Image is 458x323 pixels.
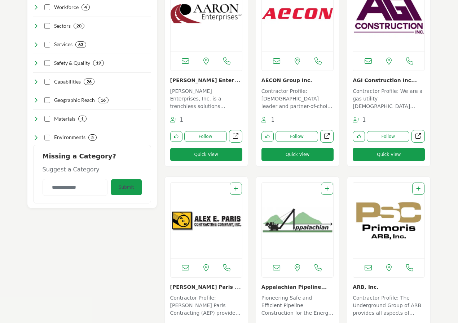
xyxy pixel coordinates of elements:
img: ARB, Inc. [353,183,424,258]
button: Follow [367,131,409,142]
a: Add To List [416,186,420,192]
button: Quick View [261,148,334,161]
b: 26 [87,79,92,84]
span: 1 [362,117,366,123]
a: Open Listing in new tab [171,183,242,258]
b: 20 [76,23,82,28]
h2: Missing a Category? [43,152,142,165]
div: 19 Results For Safety & Quality [93,60,104,66]
input: Select Safety & Quality checkbox [44,60,50,66]
a: ARB, Inc. [353,284,378,290]
h4: Environments: Adaptability to diverse geographical, topographical, and environmental conditions f... [54,134,85,141]
a: Pioneering Safe and Efficient Pipeline Construction for the Energy Sector With a focus on safety,... [261,292,334,318]
h3: Appalachian Pipeline Contractors LLP [261,283,334,291]
p: Contractor Profile: [PERSON_NAME] Paris Contracting (AEP) provides a comprehensive approach to ga... [170,294,242,318]
b: 4 [84,5,87,10]
h4: Capabilities: Specialized skills and equipment for executing complex projects using advanced tech... [54,78,81,85]
input: Select Capabilities checkbox [44,79,50,85]
h4: Services: Comprehensive offerings for pipeline construction, maintenance, and repair across vario... [54,41,72,48]
button: Follow [184,131,227,142]
a: AGI Construction Inc... [353,77,417,83]
input: Select Environments checkbox [44,135,50,140]
div: 5 Results For Environments [88,134,97,141]
a: Open Listing in new tab [262,183,333,258]
button: Quick View [353,148,425,161]
p: Contractor Profile: We are a gas utility [DEMOGRAPHIC_DATA] employing over 300 workers and servic... [353,88,425,112]
a: Open Listing in new tab [353,183,424,258]
h3: AGI Construction Inc. [353,76,425,84]
b: 19 [96,60,101,66]
a: AECON Group Inc. [261,77,312,83]
img: Alex E. Paris Contracting Co., Inc. [171,183,242,258]
h3: Alex E. Paris Contracting Co., Inc. [170,283,242,291]
img: Appalachian Pipeline Contractors LLP [262,183,333,258]
b: 1 [81,116,84,121]
a: Add To List [325,186,329,192]
div: 4 Results For Workforce [82,4,90,10]
h4: Workforce: Skilled, experienced, and diverse professionals dedicated to excellence in all aspects... [54,4,79,11]
h3: ARB, Inc. [353,283,425,291]
div: 63 Results For Services [75,41,86,48]
div: 1 Results For Materials [78,116,87,122]
a: Open aecon-utilities-ltd in new tab [320,130,334,143]
input: Select Workforce checkbox [44,4,50,10]
a: Open agi-construction-inc in new tab [411,130,425,143]
button: Submit [111,179,142,195]
a: [PERSON_NAME] Enterprises, Inc. is a trenchless solutions contractor focusing on trenchless utili... [170,86,242,112]
button: Like listing [170,131,182,142]
a: Contractor Profile: We are a gas utility [DEMOGRAPHIC_DATA] employing over 300 workers and servic... [353,86,425,112]
button: Quick View [170,148,242,161]
p: Pioneering Safe and Efficient Pipeline Construction for the Energy Sector With a focus on safety,... [261,294,334,318]
p: Contractor Profile: The Underground Group of ARB provides all aspects of construction services fo... [353,294,425,318]
input: Category Name [43,179,107,196]
button: Like listing [353,131,365,142]
div: Followers [261,116,275,124]
p: [PERSON_NAME] Enterprises, Inc. is a trenchless solutions contractor focusing on trenchless utili... [170,88,242,112]
b: 63 [78,42,83,47]
span: Suggest a Category [43,166,100,173]
span: 1 [271,117,275,123]
button: Like listing [261,131,274,142]
h3: Aaron Enterprises Inc. [170,76,242,84]
div: 20 Results For Sectors [74,23,84,29]
input: Select Materials checkbox [44,116,50,122]
b: 5 [91,135,94,140]
a: Contractor Profile: [PERSON_NAME] Paris Contracting (AEP) provides a comprehensive approach to ga... [170,292,242,318]
h3: AECON Group Inc. [261,76,334,84]
h4: Sectors: Serving multiple industries, including oil & gas, water, sewer, electric power, and tele... [54,22,71,30]
h4: Geographic Reach: Extensive coverage across various regions, states, and territories to meet clie... [54,97,95,104]
h4: Materials: Expertise in handling, fabricating, and installing a wide range of pipeline materials ... [54,115,75,122]
input: Select Services checkbox [44,42,50,48]
div: Followers [353,116,366,124]
a: Open aaron-enterprises-inc in new tab [229,130,242,143]
span: 1 [180,117,183,123]
a: Contractor Profile: [DEMOGRAPHIC_DATA] leader and partner-of-choice in construction and infrastru... [261,86,334,112]
b: 16 [101,98,106,103]
div: 26 Results For Capabilities [84,78,94,85]
div: 16 Results For Geographic Reach [98,97,109,103]
p: Contractor Profile: [DEMOGRAPHIC_DATA] leader and partner-of-choice in construction and infrastru... [261,88,334,112]
button: Follow [276,131,318,142]
input: Select Sectors checkbox [44,23,50,29]
div: Followers [170,116,184,124]
input: Select Geographic Reach checkbox [44,97,50,103]
a: Contractor Profile: The Underground Group of ARB provides all aspects of construction services fo... [353,292,425,318]
h4: Safety & Quality: Unwavering commitment to ensuring the highest standards of safety, compliance, ... [54,59,90,67]
a: Appalachian Pipeline... [261,284,327,290]
a: Add To List [234,186,238,192]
